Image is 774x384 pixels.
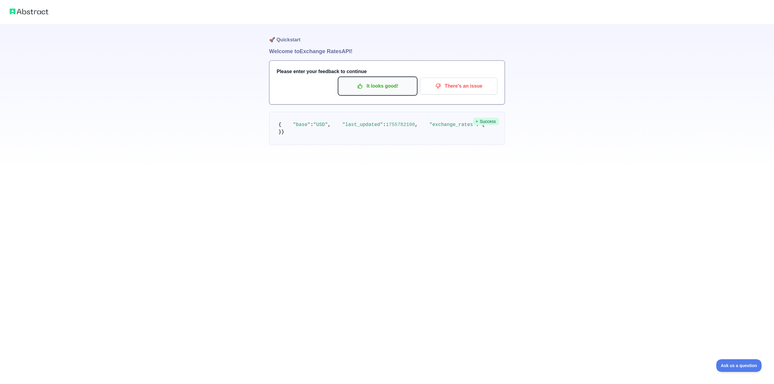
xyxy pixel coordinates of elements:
code: } } [278,122,548,135]
span: , [328,122,331,127]
span: { [278,122,281,127]
h1: 🚀 Quickstart [269,24,505,47]
iframe: Toggle Customer Support [716,359,762,372]
span: : [311,122,314,127]
span: , [415,122,418,127]
span: Success [473,118,499,125]
button: It looks good! [339,78,416,95]
p: There's an issue [424,81,493,91]
span: : [383,122,386,127]
span: "USD" [313,122,328,127]
img: Abstract logo [10,7,48,16]
span: "exchange_rates" [429,122,476,127]
p: It looks good! [343,81,412,91]
span: 1755782100 [386,122,415,127]
span: "last_updated" [342,122,383,127]
h3: Please enter your feedback to continue [277,68,497,75]
h1: Welcome to Exchange Rates API! [269,47,505,56]
span: "base" [293,122,311,127]
button: There's an issue [420,78,497,95]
